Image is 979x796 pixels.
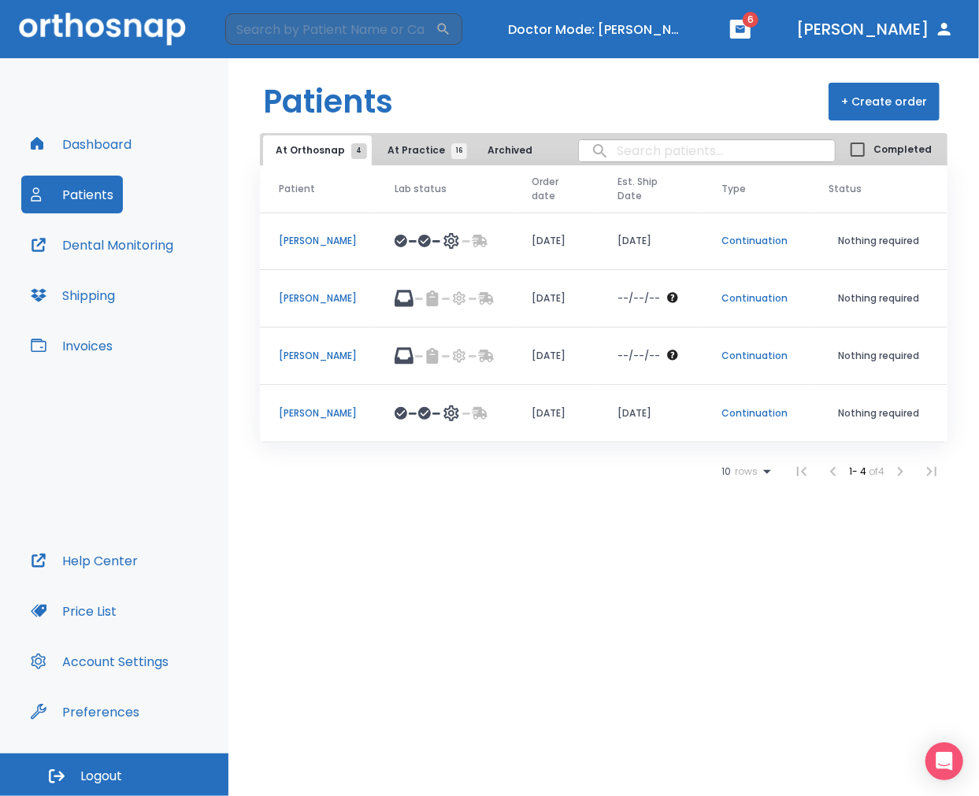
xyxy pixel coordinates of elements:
[513,213,599,270] td: [DATE]
[617,291,660,305] p: --/--/--
[225,13,436,45] input: Search by Patient Name or Case #
[849,465,869,478] span: 1 - 4
[513,270,599,328] td: [DATE]
[451,143,467,159] span: 16
[829,291,929,305] p: Nothing required
[599,213,703,270] td: [DATE]
[279,182,315,196] span: Patient
[829,349,929,363] p: Nothing required
[263,135,534,165] div: tabs
[21,642,178,680] button: Account Settings
[579,135,835,166] input: search
[279,349,357,363] p: [PERSON_NAME]
[617,175,673,203] span: Est. Ship Date
[279,406,357,420] p: [PERSON_NAME]
[21,592,126,630] button: Price List
[502,17,691,43] button: Doctor Mode: [PERSON_NAME]
[263,78,393,125] h1: Patients
[829,83,940,120] button: + Create order
[721,349,791,363] p: Continuation
[790,15,960,43] button: [PERSON_NAME]
[21,226,183,264] button: Dental Monitoring
[617,291,684,305] div: The date will be available after approving treatment plan
[721,182,746,196] span: Type
[279,291,357,305] p: [PERSON_NAME]
[925,742,963,780] div: Open Intercom Messenger
[21,276,124,314] button: Shipping
[743,12,758,28] span: 6
[721,234,791,248] p: Continuation
[279,234,357,248] p: [PERSON_NAME]
[513,385,599,442] td: [DATE]
[488,143,547,157] span: Archived
[80,768,122,785] span: Logout
[21,693,149,731] button: Preferences
[599,385,703,442] td: [DATE]
[136,704,150,718] div: Tooltip anchor
[532,175,569,203] span: Order date
[829,234,929,248] p: Nothing required
[21,176,123,213] button: Patients
[276,143,359,157] span: At Orthosnap
[19,13,186,45] img: Orthosnap
[731,466,758,477] span: rows
[21,125,141,163] button: Dashboard
[829,406,929,420] p: Nothing required
[721,291,791,305] p: Continuation
[21,327,122,365] button: Invoices
[388,143,459,157] span: At Practice
[617,349,660,363] p: --/--/--
[721,406,791,420] p: Continuation
[829,182,862,196] span: Status
[513,328,599,385] td: [DATE]
[617,349,684,363] div: The date will be available after approving treatment plan
[869,465,884,478] span: of 4
[873,143,932,157] span: Completed
[351,143,367,159] span: 4
[21,542,147,579] button: Help Center
[395,182,447,196] span: Lab status
[721,466,731,477] span: 10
